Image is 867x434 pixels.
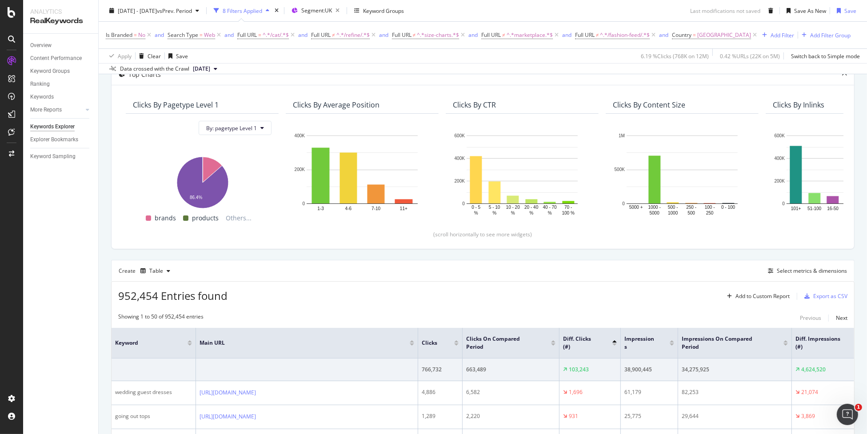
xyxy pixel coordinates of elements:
[120,65,189,73] div: Data crossed with the Crawl
[222,213,255,223] span: Others...
[650,211,660,215] text: 5000
[668,211,678,215] text: 1000
[455,156,465,161] text: 400K
[833,4,856,18] button: Save
[682,388,788,396] div: 82,253
[13,213,165,231] button: Search for help
[190,195,202,199] text: 86.4%
[18,217,72,227] span: Search for help
[624,412,674,420] div: 25,775
[200,339,396,347] span: Main URL
[720,52,780,60] div: 0.42 % URLs ( 22K on 5M )
[295,133,305,138] text: 400K
[801,388,818,396] div: 21,074
[615,167,625,172] text: 500K
[466,335,538,351] span: Clicks On Compared Period
[836,314,847,322] div: Next
[466,412,555,420] div: 2,220
[686,205,696,210] text: 250 -
[192,213,219,223] span: products
[30,105,62,115] div: More Reports
[293,100,380,109] div: Clicks By Average Position
[569,412,578,420] div: 931
[379,31,388,39] button: and
[311,31,331,39] span: Full URL
[293,131,432,217] svg: A chart.
[489,205,500,210] text: 5 - 10
[118,288,228,303] span: 952,454 Entries found
[95,14,113,32] img: Profile image for Chiara
[801,412,815,420] div: 3,869
[422,388,459,396] div: 4,886
[258,31,261,39] span: =
[98,149,124,159] div: • 5h ago
[30,67,92,76] a: Keyword Groups
[564,205,572,210] text: 70 -
[648,205,661,210] text: 1000 -
[697,29,751,41] span: [GEOGRAPHIC_DATA]
[453,131,591,217] svg: A chart.
[18,187,149,197] div: AI Agent and team can help
[204,29,215,41] span: Web
[224,31,234,39] button: and
[263,29,289,41] span: ^.*/cat/.*$
[422,412,459,420] div: 1,289
[89,277,133,313] button: Tickets
[641,52,709,60] div: 6.19 % Clicks ( 768K on 12M )
[30,54,82,63] div: Content Performance
[624,366,674,374] div: 38,900,445
[771,31,794,39] div: Add Filter
[735,294,790,299] div: Add to Custom Report
[133,152,272,210] div: A chart.
[492,211,496,215] text: %
[507,29,553,41] span: ^.*marketplace.*$
[295,167,305,172] text: 200K
[502,31,505,39] span: ≠
[837,404,858,425] iframe: Intercom live chat
[106,4,203,18] button: [DATE] - [DATE]vsPrev. Period
[13,234,165,251] div: Integrating Akamai Log Data
[200,412,256,421] a: [URL][DOMAIN_NAME]
[200,31,203,39] span: =
[9,171,169,204] div: Ask a questionAI Agent and team can help
[189,64,221,74] button: [DATE]
[783,4,826,18] button: Save As New
[690,7,760,14] div: Last modifications not saved
[40,141,137,148] span: Did that answer your question?
[613,131,751,217] svg: A chart.
[237,31,257,39] span: Full URL
[30,16,91,26] div: RealKeywords
[629,205,643,210] text: 5000 +
[400,206,408,211] text: 11+
[115,339,174,347] span: Keyword
[13,251,165,267] div: Managing AlertPanel Settings
[562,31,571,39] button: and
[273,6,280,15] div: times
[30,152,92,161] a: Keyword Sampling
[351,4,408,18] button: Keyword Groups
[137,264,174,278] button: Table
[317,206,324,211] text: 1-3
[206,124,257,132] span: By: pagetype Level 1
[100,299,122,306] span: Tickets
[455,179,465,183] text: 200K
[18,271,149,280] div: Configuring Push to Bing
[155,213,176,223] span: brands
[417,29,459,41] span: ^.*size-charts.*$
[30,80,50,89] div: Ranking
[30,105,83,115] a: More Reports
[827,206,839,211] text: 16-50
[106,31,132,39] span: Is Branded
[157,7,192,14] span: vs Prev. Period
[345,206,352,211] text: 4-6
[30,7,91,16] div: Analytics
[122,231,843,238] div: (scroll horizontally to see more widgets)
[775,179,785,183] text: 200K
[474,211,478,215] text: %
[506,205,520,210] text: 10 - 20
[12,299,32,306] span: Home
[30,122,75,131] div: Keywords Explorer
[529,211,533,215] text: %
